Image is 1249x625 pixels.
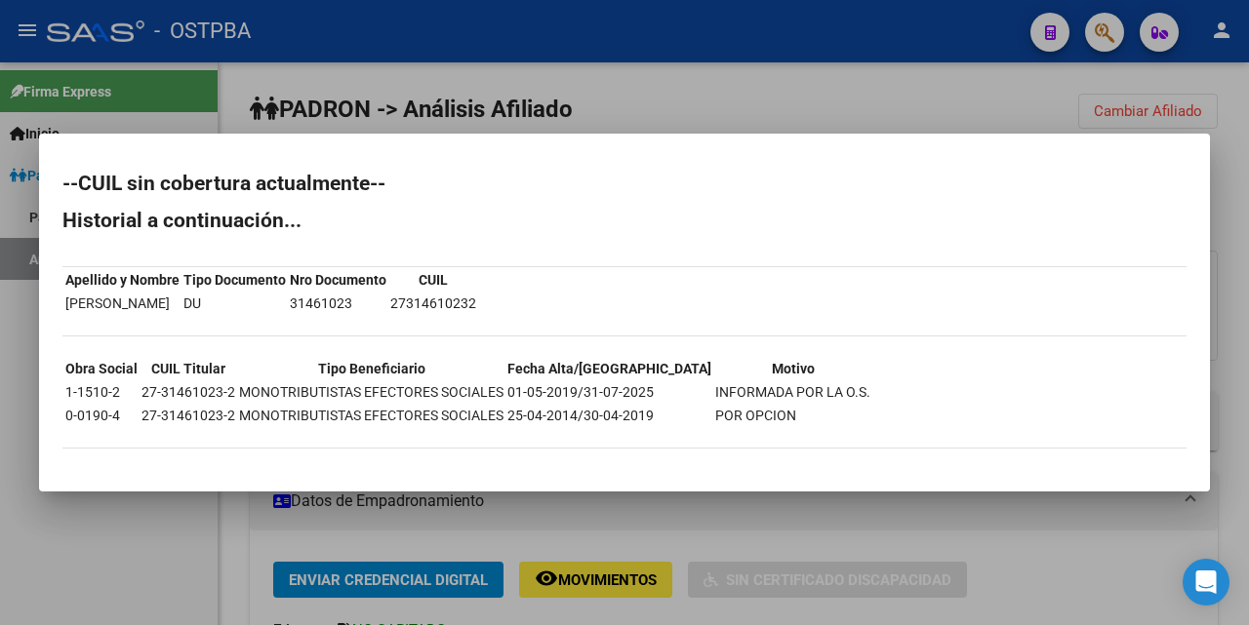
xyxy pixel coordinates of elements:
[238,405,504,426] td: MONOTRIBUTISTAS EFECTORES SOCIALES
[62,211,1187,230] h2: Historial a continuación...
[141,381,236,403] td: 27-31461023-2
[714,381,871,403] td: INFORMADA POR LA O.S.
[64,405,139,426] td: 0-0190-4
[289,293,387,314] td: 31461023
[238,358,504,379] th: Tipo Beneficiario
[389,293,477,314] td: 27314610232
[506,405,712,426] td: 25-04-2014/30-04-2019
[64,381,139,403] td: 1-1510-2
[141,358,236,379] th: CUIL Titular
[238,381,504,403] td: MONOTRIBUTISTAS EFECTORES SOCIALES
[289,269,387,291] th: Nro Documento
[1183,559,1229,605] div: Open Intercom Messenger
[141,405,236,426] td: 27-31461023-2
[714,358,871,379] th: Motivo
[64,358,139,379] th: Obra Social
[714,405,871,426] td: POR OPCION
[182,269,287,291] th: Tipo Documento
[64,293,181,314] td: [PERSON_NAME]
[182,293,287,314] td: DU
[389,269,477,291] th: CUIL
[506,381,712,403] td: 01-05-2019/31-07-2025
[506,358,712,379] th: Fecha Alta/[GEOGRAPHIC_DATA]
[62,174,1187,193] h2: --CUIL sin cobertura actualmente--
[64,269,181,291] th: Apellido y Nombre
